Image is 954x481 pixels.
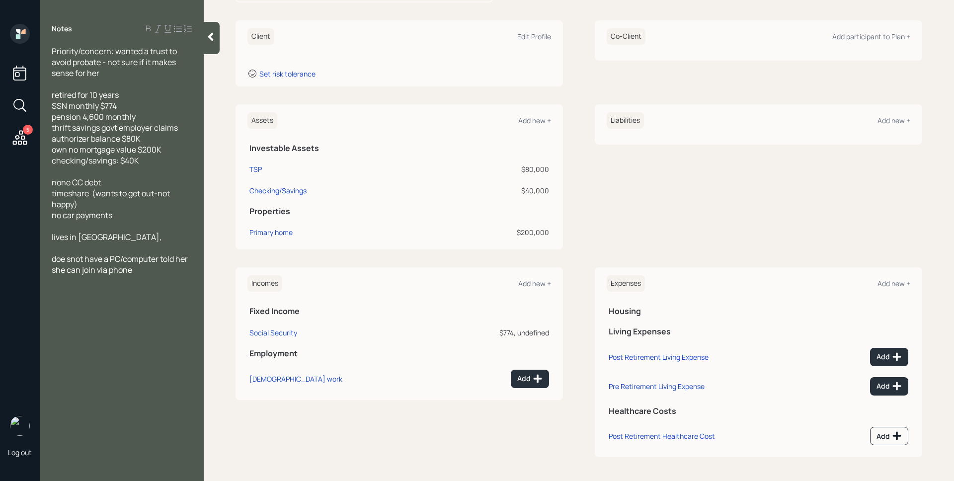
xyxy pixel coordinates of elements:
[607,28,645,45] h6: Co-Client
[877,116,910,125] div: Add new +
[249,374,342,384] div: [DEMOGRAPHIC_DATA] work
[518,279,551,288] div: Add new +
[440,185,549,196] div: $40,000
[52,177,171,221] span: none CC debt timeshare (wants to get out-not happy) no car payments
[440,227,549,238] div: $200,000
[876,352,902,362] div: Add
[517,374,543,384] div: Add
[247,28,274,45] h6: Client
[832,32,910,41] div: Add participant to Plan +
[249,227,293,238] div: Primary home
[249,328,297,337] div: Social Security
[607,112,644,129] h6: Liabilities
[876,381,902,391] div: Add
[52,24,72,34] label: Notes
[870,348,908,366] button: Add
[8,448,32,457] div: Log out
[609,431,715,441] div: Post Retirement Healthcare Cost
[876,431,902,441] div: Add
[517,32,551,41] div: Edit Profile
[609,307,908,316] h5: Housing
[249,164,262,174] div: TSP
[247,275,282,292] h6: Incomes
[52,232,161,242] span: lives in [GEOGRAPHIC_DATA],
[249,349,549,358] h5: Employment
[607,275,645,292] h6: Expenses
[247,112,277,129] h6: Assets
[249,144,549,153] h5: Investable Assets
[10,416,30,436] img: james-distasi-headshot.png
[23,125,33,135] div: 5
[52,46,178,79] span: Priority/concern: wanted a trust to avoid probate - not sure if it makes sense for her
[877,279,910,288] div: Add new +
[609,352,709,362] div: Post Retirement Living Expense
[249,207,549,216] h5: Properties
[870,427,908,445] button: Add
[440,164,549,174] div: $80,000
[518,116,551,125] div: Add new +
[609,406,908,416] h5: Healthcare Costs
[609,327,908,336] h5: Living Expenses
[249,307,549,316] h5: Fixed Income
[259,69,316,79] div: Set risk tolerance
[511,370,549,388] button: Add
[870,377,908,396] button: Add
[609,382,705,391] div: Pre Retirement Living Expense
[52,89,179,166] span: retired for 10 years SSN monthly $774 pension 4,600 monthly thrift savings govt employer claims a...
[52,253,189,275] span: doe snot have a PC/computer told her she can join via phone
[249,185,307,196] div: Checking/Savings
[445,327,549,338] div: $774, undefined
